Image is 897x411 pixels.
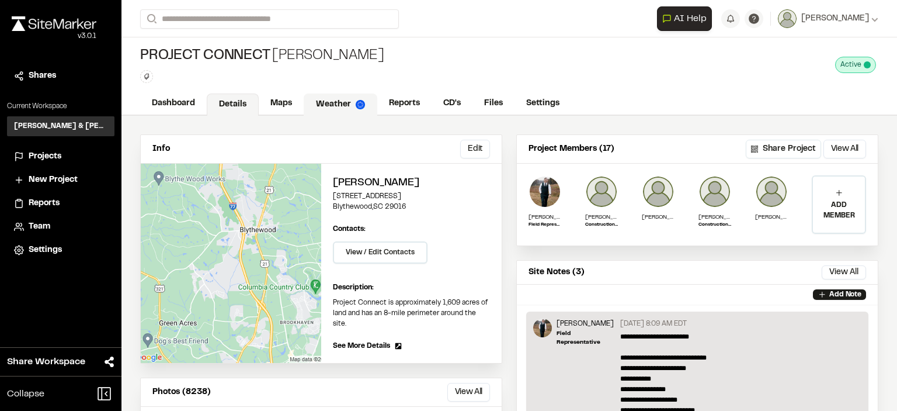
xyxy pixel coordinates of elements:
span: Reports [29,197,60,210]
a: Maps [259,92,304,115]
h3: [PERSON_NAME] & [PERSON_NAME] [14,121,107,132]
p: [DATE] 8:09 AM EDT [620,319,687,329]
p: Current Workspace [7,101,114,112]
div: This project is active and counting against your active project count. [835,57,876,73]
p: [PERSON_NAME] [585,213,618,222]
p: Contacts: [333,224,366,234]
button: Search [140,9,161,29]
p: Project Members (17) [529,143,614,156]
img: Lauren Davenport [755,175,788,208]
span: Shares [29,70,56,82]
p: Construction Admin [585,222,618,229]
span: [PERSON_NAME] [801,12,869,25]
a: Weather [304,94,377,116]
p: Add Note [829,289,861,300]
span: Share Workspace [7,355,85,369]
p: Info [152,143,170,156]
p: [PERSON_NAME] [755,213,788,222]
p: Field Representative [529,222,561,229]
button: View / Edit Contacts [333,241,427,264]
p: Photos (8238) [152,386,211,399]
div: [PERSON_NAME] [140,47,384,65]
a: Settings [14,244,107,257]
span: Collapse [7,387,44,401]
button: Open AI Assistant [657,6,712,31]
p: Construction Manager [698,222,731,229]
p: [PERSON_NAME] [642,213,675,222]
img: User [778,9,797,28]
button: Share Project [746,140,821,158]
a: Dashboard [140,92,207,115]
p: [PERSON_NAME] [529,213,561,222]
span: Project Connect [140,47,270,65]
p: Field Representative [557,329,616,347]
span: Settings [29,244,62,257]
p: [PERSON_NAME] [557,319,616,329]
button: View All [822,265,866,279]
a: Reports [377,92,432,115]
p: ADD MEMBER [813,200,865,221]
a: Details [207,94,259,116]
button: Edit Tags [140,70,153,83]
button: View All [447,383,490,402]
span: Team [29,220,50,233]
div: Open AI Assistant [657,6,717,31]
span: This project is active and counting against your active project count. [864,61,871,68]
h2: [PERSON_NAME] [333,175,490,191]
p: [STREET_ADDRESS] [333,191,490,202]
img: rebrand.png [12,16,96,31]
a: Reports [14,197,107,210]
a: Files [472,92,514,115]
span: See More Details [333,341,390,351]
a: Settings [514,92,571,115]
span: AI Help [674,12,707,26]
img: Darrin C. Sanders [698,175,731,208]
img: Edwin Stadsvold [533,319,552,337]
a: CD's [432,92,472,115]
a: New Project [14,174,107,186]
p: [PERSON_NAME] [698,213,731,222]
button: Edit [460,140,490,158]
div: Oh geez...please don't... [12,31,96,42]
img: precipai.png [356,100,365,109]
p: Description: [333,282,490,293]
img: William Eubank [642,175,675,208]
img: Edwin Stadsvold [529,175,561,208]
img: Ryan Barnes [585,175,618,208]
p: Blythewood , SC 29016 [333,202,490,212]
span: New Project [29,174,78,186]
p: Site Notes (3) [529,266,585,279]
a: Projects [14,150,107,163]
a: Team [14,220,107,233]
p: Project Connect is approximately 1,609 acres of land and has an 8-mile perimeter around the site. [333,298,490,329]
button: [PERSON_NAME] [778,9,878,28]
a: Shares [14,70,107,82]
span: Projects [29,150,61,163]
span: Active [840,60,861,70]
button: View All [823,140,866,158]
